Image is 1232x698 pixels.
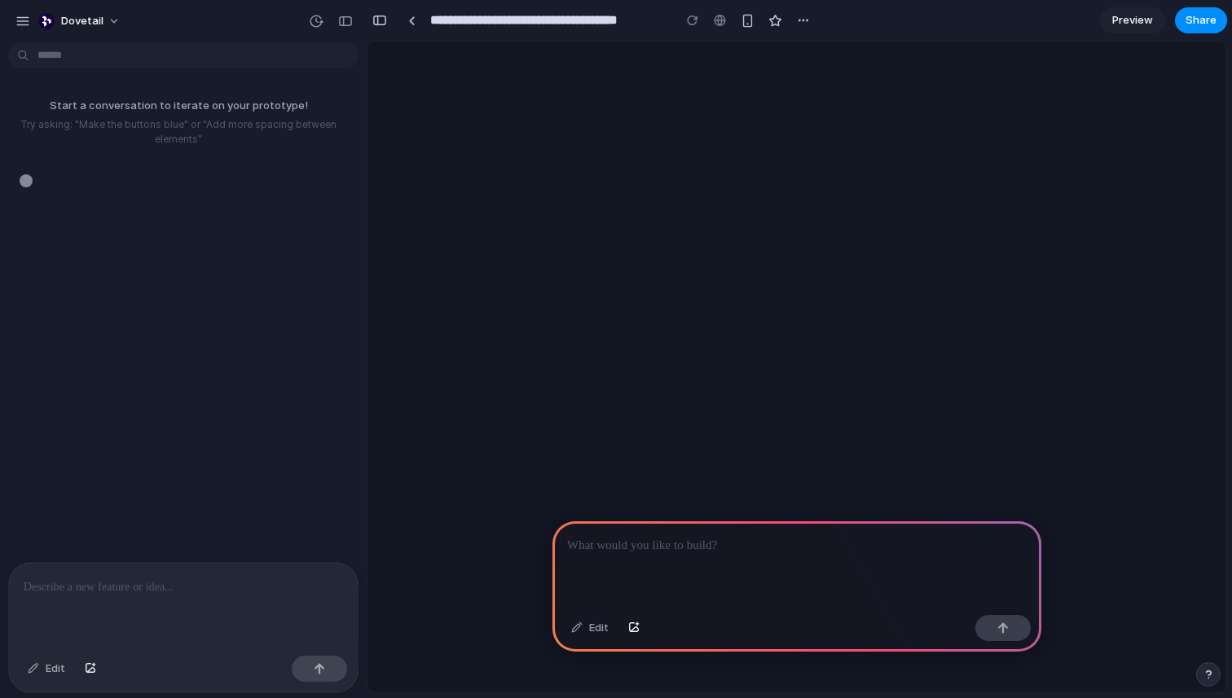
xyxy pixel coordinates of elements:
[1112,12,1153,29] span: Preview
[1100,7,1165,33] a: Preview
[7,98,350,114] p: Start a conversation to iterate on your prototype!
[1175,7,1227,33] button: Share
[1186,12,1217,29] span: Share
[7,117,350,147] p: Try asking: "Make the buttons blue" or "Add more spacing between elements"
[32,8,129,34] button: dovetail
[61,13,103,29] span: dovetail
